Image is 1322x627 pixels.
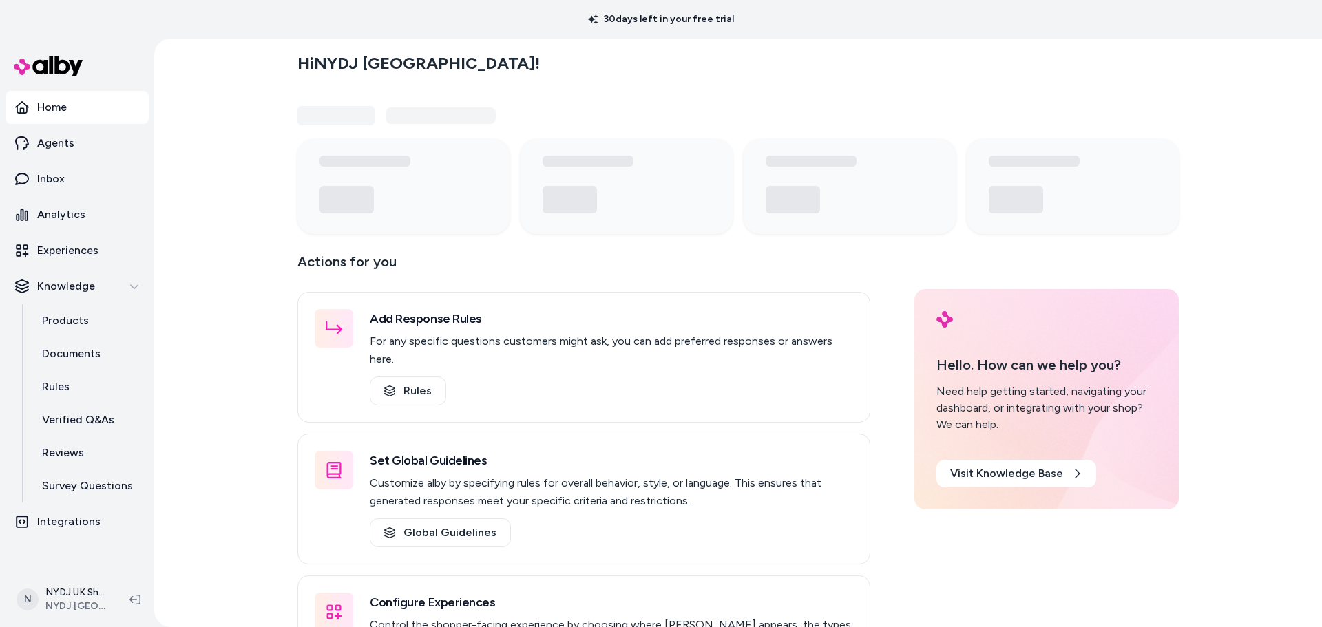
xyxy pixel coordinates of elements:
[936,354,1157,375] p: Hello. How can we help you?
[6,270,149,303] button: Knowledge
[45,599,107,613] span: NYDJ [GEOGRAPHIC_DATA]
[580,12,742,26] p: 30 days left in your free trial
[370,474,853,510] p: Customize alby by specifying rules for overall behavior, style, or language. This ensures that ge...
[28,403,149,436] a: Verified Q&As
[370,309,853,328] h3: Add Response Rules
[936,383,1157,433] div: Need help getting started, navigating your dashboard, or integrating with your shop? We can help.
[28,370,149,403] a: Rules
[370,518,511,547] a: Global Guidelines
[28,436,149,469] a: Reviews
[6,127,149,160] a: Agents
[14,56,83,76] img: alby Logo
[6,91,149,124] a: Home
[37,513,101,530] p: Integrations
[28,304,149,337] a: Products
[42,445,84,461] p: Reviews
[8,577,118,621] button: NNYDJ UK ShopifyNYDJ [GEOGRAPHIC_DATA]
[37,206,85,223] p: Analytics
[6,505,149,538] a: Integrations
[370,376,446,405] a: Rules
[37,171,65,187] p: Inbox
[42,312,89,329] p: Products
[6,234,149,267] a: Experiences
[6,162,149,195] a: Inbox
[28,337,149,370] a: Documents
[42,412,114,428] p: Verified Q&As
[936,311,953,328] img: alby Logo
[370,593,853,612] h3: Configure Experiences
[37,242,98,259] p: Experiences
[42,478,133,494] p: Survey Questions
[28,469,149,502] a: Survey Questions
[37,135,74,151] p: Agents
[936,460,1096,487] a: Visit Knowledge Base
[45,586,107,599] p: NYDJ UK Shopify
[297,251,870,284] p: Actions for you
[370,451,853,470] h3: Set Global Guidelines
[42,346,101,362] p: Documents
[37,99,67,116] p: Home
[42,379,70,395] p: Rules
[17,588,39,610] span: N
[370,332,853,368] p: For any specific questions customers might ask, you can add preferred responses or answers here.
[6,198,149,231] a: Analytics
[297,53,540,74] h2: Hi NYDJ [GEOGRAPHIC_DATA] !
[37,278,95,295] p: Knowledge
